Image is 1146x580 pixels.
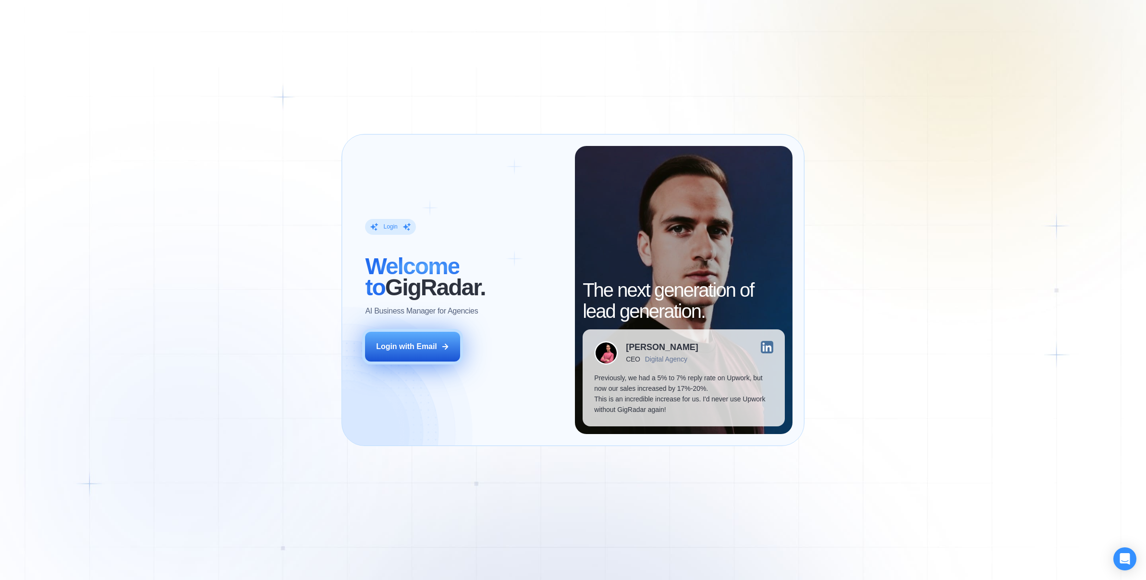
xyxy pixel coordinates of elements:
div: CEO [626,355,640,363]
div: Login with Email [376,341,437,352]
button: Login with Email [365,332,460,362]
span: Welcome to [365,254,459,300]
p: Previously, we had a 5% to 7% reply rate on Upwork, but now our sales increased by 17%-20%. This ... [594,373,773,415]
p: AI Business Manager for Agencies [365,306,478,316]
div: Open Intercom Messenger [1113,547,1136,570]
div: Digital Agency [645,355,687,363]
div: [PERSON_NAME] [626,343,698,351]
h2: ‍ GigRadar. [365,256,563,298]
div: Login [383,223,397,230]
h2: The next generation of lead generation. [583,279,784,322]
